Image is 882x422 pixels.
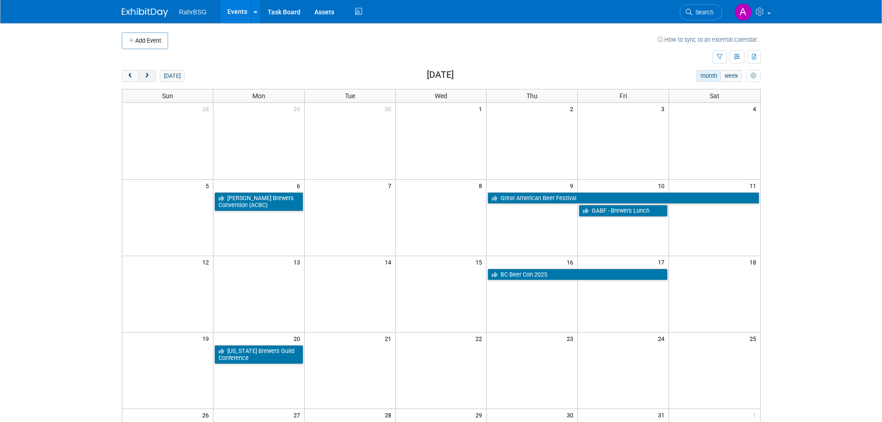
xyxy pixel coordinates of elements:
[345,92,355,100] span: Tue
[579,205,668,217] a: GABF - Brewers Lunch
[201,333,213,344] span: 19
[680,4,722,20] a: Search
[752,409,760,421] span: 1
[293,409,304,421] span: 27
[122,70,139,82] button: prev
[720,70,742,82] button: week
[657,256,669,268] span: 17
[435,92,447,100] span: Wed
[296,180,304,191] span: 6
[384,256,395,268] span: 14
[475,409,486,421] span: 29
[566,256,577,268] span: 16
[205,180,213,191] span: 5
[475,256,486,268] span: 15
[384,333,395,344] span: 21
[734,3,752,21] img: Ashley Grotewold
[179,8,207,16] span: RahrBSG
[384,103,395,114] span: 30
[201,256,213,268] span: 12
[710,92,719,100] span: Sat
[660,103,669,114] span: 3
[657,36,761,43] a: How to sync to an external calendar...
[752,103,760,114] span: 4
[387,180,395,191] span: 7
[252,92,265,100] span: Mon
[657,409,669,421] span: 31
[749,333,760,344] span: 25
[569,103,577,114] span: 2
[488,269,668,281] a: BC Beer Con 2025
[293,333,304,344] span: 20
[692,9,713,16] span: Search
[122,32,168,49] button: Add Event
[138,70,156,82] button: next
[201,409,213,421] span: 26
[749,256,760,268] span: 18
[619,92,627,100] span: Fri
[384,409,395,421] span: 28
[427,70,454,80] h2: [DATE]
[478,180,486,191] span: 8
[566,409,577,421] span: 30
[293,256,304,268] span: 13
[696,70,721,82] button: month
[160,70,184,82] button: [DATE]
[569,180,577,191] span: 9
[751,73,757,79] i: Personalize Calendar
[214,192,303,211] a: [PERSON_NAME] Brewers Convention (ACBC)
[488,192,759,204] a: Great American Beer Festival
[214,345,303,364] a: [US_STATE] Brewers Guild Conference
[162,92,173,100] span: Sun
[657,333,669,344] span: 24
[746,70,760,82] button: myCustomButton
[657,180,669,191] span: 10
[122,8,168,17] img: ExhibitDay
[478,103,486,114] span: 1
[475,333,486,344] span: 22
[749,180,760,191] span: 11
[526,92,538,100] span: Thu
[201,103,213,114] span: 28
[566,333,577,344] span: 23
[293,103,304,114] span: 29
